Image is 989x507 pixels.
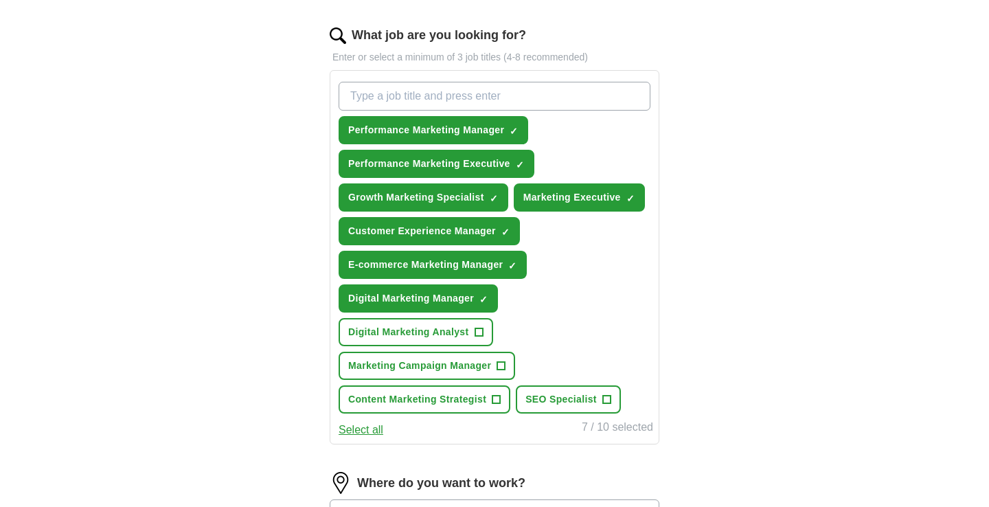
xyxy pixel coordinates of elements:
[516,385,621,414] button: SEO Specialist
[348,224,496,238] span: Customer Experience Manager
[348,325,469,339] span: Digital Marketing Analyst
[339,318,493,346] button: Digital Marketing Analyst
[357,474,525,493] label: Where do you want to work?
[348,258,503,272] span: E-commerce Marketing Manager
[330,472,352,494] img: location.png
[525,392,597,407] span: SEO Specialist
[516,159,524,170] span: ✓
[501,227,510,238] span: ✓
[339,150,534,178] button: Performance Marketing Executive✓
[330,27,346,44] img: search.png
[348,190,484,205] span: Growth Marketing Specialist
[508,260,516,271] span: ✓
[339,82,650,111] input: Type a job title and press enter
[510,126,518,137] span: ✓
[339,183,508,212] button: Growth Marketing Specialist✓
[582,419,653,438] div: 7 / 10 selected
[339,422,383,438] button: Select all
[339,284,498,313] button: Digital Marketing Manager✓
[339,251,527,279] button: E-commerce Marketing Manager✓
[348,392,486,407] span: Content Marketing Strategist
[490,193,498,204] span: ✓
[479,294,488,305] span: ✓
[348,157,510,171] span: Performance Marketing Executive
[352,26,526,45] label: What job are you looking for?
[330,50,659,65] p: Enter or select a minimum of 3 job titles (4-8 recommended)
[514,183,645,212] button: Marketing Executive✓
[348,359,491,373] span: Marketing Campaign Manager
[626,193,635,204] span: ✓
[348,123,504,137] span: Performance Marketing Manager
[523,190,621,205] span: Marketing Executive
[339,116,528,144] button: Performance Marketing Manager✓
[339,385,510,414] button: Content Marketing Strategist
[339,217,520,245] button: Customer Experience Manager✓
[339,352,515,380] button: Marketing Campaign Manager
[348,291,474,306] span: Digital Marketing Manager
